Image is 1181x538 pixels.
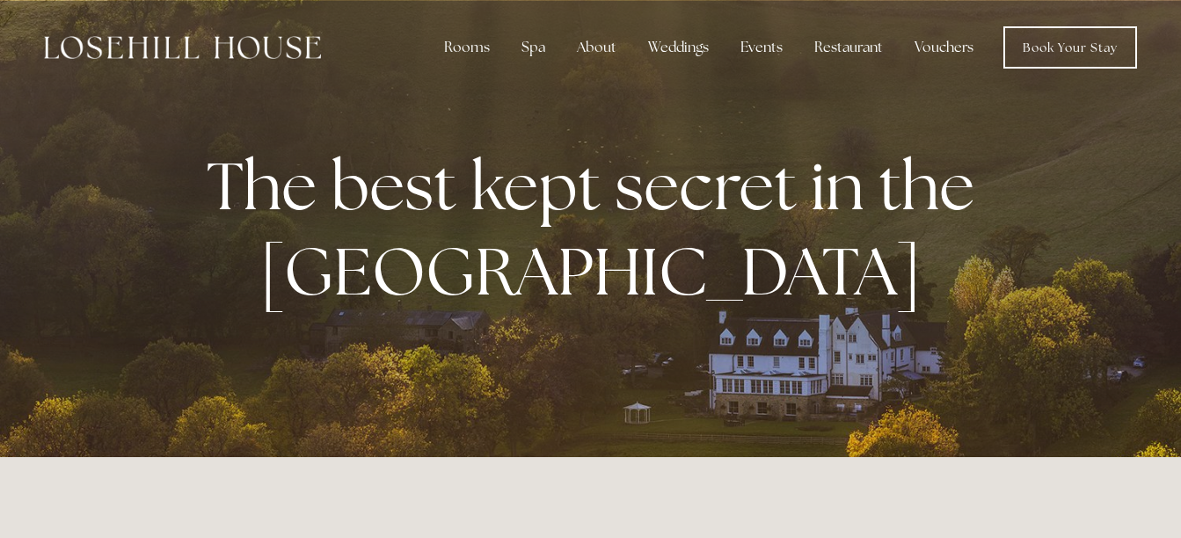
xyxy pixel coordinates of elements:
[507,30,559,65] div: Spa
[207,142,988,315] strong: The best kept secret in the [GEOGRAPHIC_DATA]
[800,30,897,65] div: Restaurant
[726,30,797,65] div: Events
[44,36,321,59] img: Losehill House
[563,30,631,65] div: About
[900,30,988,65] a: Vouchers
[430,30,504,65] div: Rooms
[634,30,723,65] div: Weddings
[1003,26,1137,69] a: Book Your Stay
